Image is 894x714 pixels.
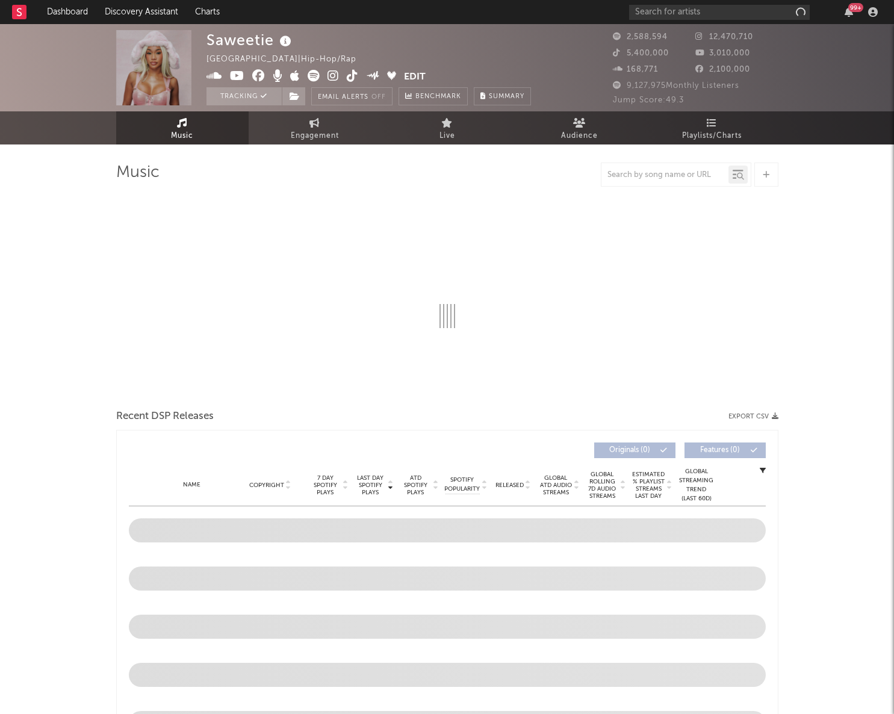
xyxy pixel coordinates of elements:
button: Tracking [206,87,282,105]
input: Search by song name or URL [601,170,728,180]
input: Search for artists [629,5,810,20]
span: 2,588,594 [613,33,668,41]
button: 99+ [845,7,853,17]
span: Summary [489,93,524,100]
span: Last Day Spotify Plays [355,474,386,496]
button: Edit [404,70,426,85]
button: Originals(0) [594,442,675,458]
span: 9,127,975 Monthly Listeners [613,82,739,90]
span: Recent DSP Releases [116,409,214,424]
a: Playlists/Charts [646,111,778,144]
div: [GEOGRAPHIC_DATA] | Hip-Hop/Rap [206,52,370,67]
span: 7 Day Spotify Plays [309,474,341,496]
span: Engagement [291,129,339,143]
a: Engagement [249,111,381,144]
span: Global Rolling 7D Audio Streams [586,471,619,500]
a: Audience [514,111,646,144]
span: 3,010,000 [695,49,750,57]
span: Playlists/Charts [682,129,742,143]
span: ATD Spotify Plays [400,474,432,496]
div: Name [153,480,232,489]
span: 168,771 [613,66,658,73]
div: 99 + [848,3,863,12]
a: Live [381,111,514,144]
span: Spotify Popularity [444,476,480,494]
span: Originals ( 0 ) [602,447,657,454]
button: Summary [474,87,531,105]
button: Email AlertsOff [311,87,393,105]
button: Features(0) [684,442,766,458]
button: Export CSV [728,413,778,420]
span: Benchmark [415,90,461,104]
span: Copyright [249,482,284,489]
a: Music [116,111,249,144]
span: Estimated % Playlist Streams Last Day [632,471,665,500]
span: Global ATD Audio Streams [539,474,573,496]
span: 12,470,710 [695,33,753,41]
a: Benchmark [399,87,468,105]
span: Released [495,482,524,489]
em: Off [371,94,386,101]
div: Saweetie [206,30,294,50]
span: Features ( 0 ) [692,447,748,454]
div: Global Streaming Trend (Last 60D) [678,467,715,503]
span: Jump Score: 49.3 [613,96,684,104]
span: Audience [561,129,598,143]
span: Music [171,129,193,143]
span: 2,100,000 [695,66,750,73]
span: Live [439,129,455,143]
span: 5,400,000 [613,49,669,57]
